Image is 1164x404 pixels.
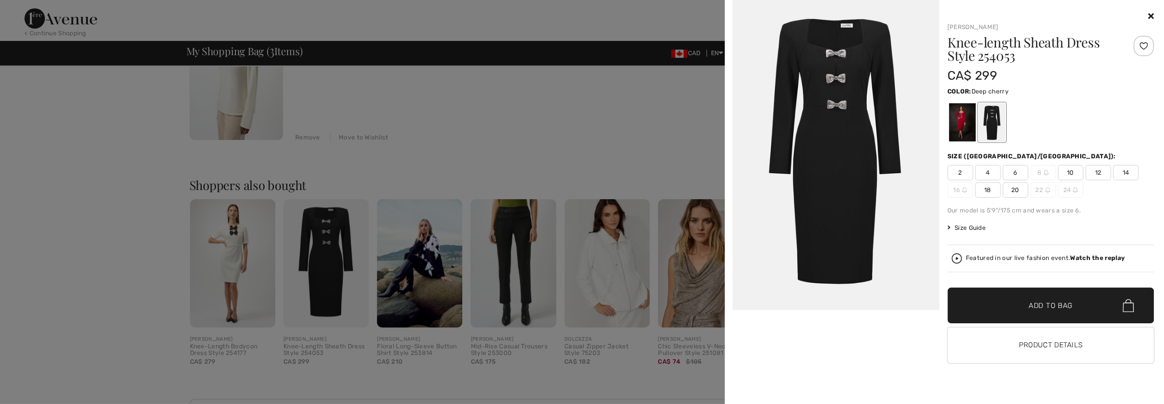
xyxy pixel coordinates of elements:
button: Add to Bag [947,288,1154,323]
span: 6 [1003,165,1028,180]
img: ring-m.svg [1073,187,1078,193]
span: 24 [1058,182,1083,198]
img: ring-m.svg [962,187,967,193]
span: 2 [947,165,973,180]
span: 10 [1058,165,1083,180]
span: Add to Bag [1029,300,1073,311]
div: Our model is 5'9"/175 cm and wears a size 6. [947,206,1154,215]
button: Product Details [947,327,1154,363]
span: Deep cherry [971,88,1008,95]
img: ring-m.svg [1043,170,1049,175]
span: 22 [1030,182,1056,198]
span: CA$ 299 [947,68,997,83]
span: Color: [947,88,971,95]
div: Featured in our live fashion event. [966,255,1125,262]
span: Chat [22,7,43,16]
h1: Knee-length Sheath Dress Style 254053 [947,36,1120,62]
img: ring-m.svg [1045,187,1050,193]
div: Black [978,103,1005,141]
span: 20 [1003,182,1028,198]
div: Deep cherry [948,103,975,141]
a: [PERSON_NAME] [947,23,999,31]
strong: Watch the replay [1070,254,1125,262]
span: 14 [1113,165,1138,180]
span: 12 [1085,165,1111,180]
img: Watch the replay [952,253,962,264]
span: 4 [975,165,1001,180]
span: 8 [1030,165,1056,180]
span: Size Guide [947,223,986,232]
div: Size ([GEOGRAPHIC_DATA]/[GEOGRAPHIC_DATA]): [947,152,1118,161]
img: Bag.svg [1123,299,1134,312]
span: 18 [975,182,1001,198]
span: 16 [947,182,973,198]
